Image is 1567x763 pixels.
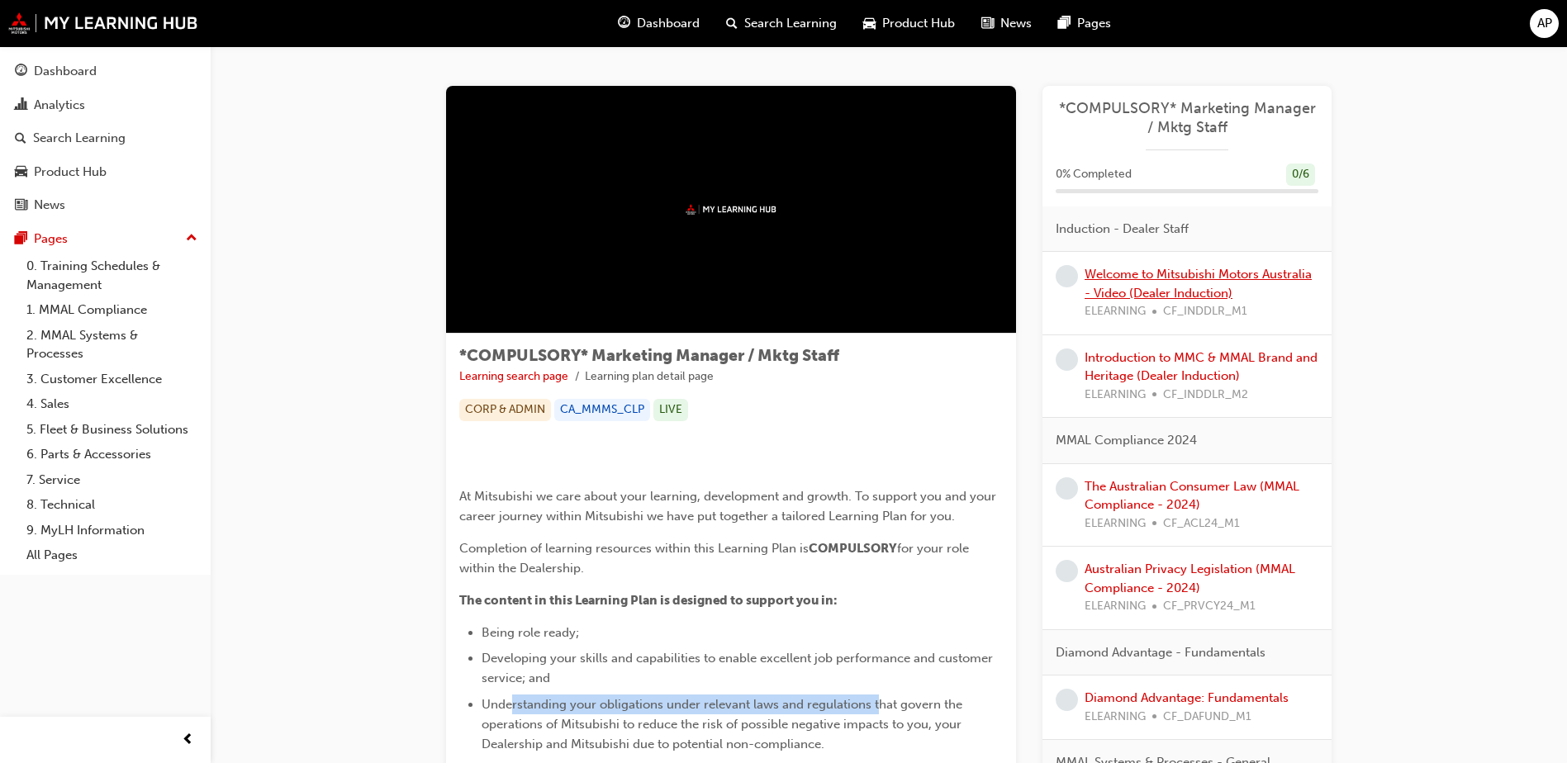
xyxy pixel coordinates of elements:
[1163,302,1247,321] span: CF_INDDLR_M1
[554,399,650,421] div: CA_MMMS_CLP
[20,492,204,518] a: 8. Technical
[1056,99,1318,136] a: *COMPULSORY* Marketing Manager / Mktg Staff
[1163,597,1256,616] span: CF_PRVCY24_M1
[20,467,204,493] a: 7. Service
[1085,302,1146,321] span: ELEARNING
[20,391,204,417] a: 4. Sales
[1530,9,1559,38] button: AP
[1000,14,1032,33] span: News
[713,7,850,40] a: search-iconSearch Learning
[1163,386,1248,405] span: CF_INDDLR_M2
[34,196,65,215] div: News
[1056,689,1078,711] span: learningRecordVerb_NONE-icon
[981,13,994,34] span: news-icon
[459,541,809,556] span: Completion of learning resources within this Learning Plan is
[20,417,204,443] a: 5. Fleet & Business Solutions
[1056,643,1265,662] span: Diamond Advantage - Fundamentals
[34,163,107,182] div: Product Hub
[15,64,27,79] span: guage-icon
[1056,477,1078,500] span: learningRecordVerb_NONE-icon
[34,62,97,81] div: Dashboard
[7,224,204,254] button: Pages
[1056,431,1197,450] span: MMAL Compliance 2024
[605,7,713,40] a: guage-iconDashboard
[459,346,839,365] span: *COMPULSORY* Marketing Manager / Mktg Staff
[33,129,126,148] div: Search Learning
[863,13,876,34] span: car-icon
[20,367,204,392] a: 3. Customer Excellence
[686,204,776,215] img: mmal
[1085,708,1146,727] span: ELEARNING
[34,230,68,249] div: Pages
[459,369,568,383] a: Learning search page
[20,543,204,568] a: All Pages
[482,651,996,685] span: Developing your skills and capabilities to enable excellent job performance and customer service;...
[482,697,966,751] span: Understanding your obligations under relevant laws and regulations that govern the operations of ...
[1077,14,1111,33] span: Pages
[8,12,198,34] img: mmal
[482,625,579,640] span: Being role ready;
[1085,690,1289,705] a: Diamond Advantage: Fundamentals
[726,13,738,34] span: search-icon
[968,7,1045,40] a: news-iconNews
[15,198,27,213] span: news-icon
[7,53,204,224] button: DashboardAnalyticsSearch LearningProduct HubNews
[7,56,204,87] a: Dashboard
[7,190,204,220] a: News
[20,323,204,367] a: 2. MMAL Systems & Processes
[1056,265,1078,287] span: learningRecordVerb_NONE-icon
[1163,514,1240,533] span: CF_ACL24_M1
[7,123,204,154] a: Search Learning
[1085,514,1146,533] span: ELEARNING
[1085,386,1146,405] span: ELEARNING
[1056,165,1132,184] span: 0 % Completed
[653,399,688,421] div: LIVE
[1085,562,1295,595] a: Australian Privacy Legislation (MMAL Compliance - 2024)
[20,518,204,543] a: 9. MyLH Information
[850,7,968,40] a: car-iconProduct Hub
[20,297,204,323] a: 1. MMAL Compliance
[637,14,700,33] span: Dashboard
[1056,560,1078,582] span: learningRecordVerb_NONE-icon
[1163,708,1251,727] span: CF_DAFUND_M1
[34,96,85,115] div: Analytics
[1056,220,1189,239] span: Induction - Dealer Staff
[1085,350,1318,384] a: Introduction to MMC & MMAL Brand and Heritage (Dealer Induction)
[7,157,204,187] a: Product Hub
[20,254,204,297] a: 0. Training Schedules & Management
[459,541,972,576] span: for your role within the Dealership.
[1085,267,1312,301] a: Welcome to Mitsubishi Motors Australia - Video (Dealer Induction)
[618,13,630,34] span: guage-icon
[186,228,197,249] span: up-icon
[1537,14,1552,33] span: AP
[882,14,955,33] span: Product Hub
[15,165,27,180] span: car-icon
[459,489,1000,524] span: At Mitsubishi we care about your learning, development and growth. To support you and your career...
[15,232,27,247] span: pages-icon
[1286,163,1315,186] div: 0 / 6
[809,541,897,556] span: COMPULSORY
[7,90,204,121] a: Analytics
[15,98,27,113] span: chart-icon
[1085,479,1299,513] a: The Australian Consumer Law (MMAL Compliance - 2024)
[1045,7,1124,40] a: pages-iconPages
[1058,13,1071,34] span: pages-icon
[20,442,204,467] a: 6. Parts & Accessories
[1056,348,1078,371] span: learningRecordVerb_NONE-icon
[182,730,194,751] span: prev-icon
[744,14,837,33] span: Search Learning
[459,399,551,421] div: CORP & ADMIN
[1085,597,1146,616] span: ELEARNING
[15,131,26,146] span: search-icon
[459,593,838,608] span: The content in this Learning Plan is designed to support you in:
[585,367,714,386] li: Learning plan detail page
